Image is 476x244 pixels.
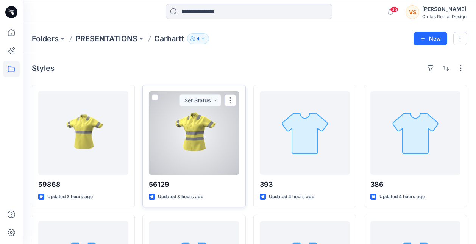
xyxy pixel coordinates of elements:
[422,14,467,19] div: Cintas Rental Design
[390,6,398,13] span: 35
[370,91,460,175] a: 386
[154,33,184,44] p: Carhartt
[38,91,128,175] a: 59868
[370,179,460,190] p: 386
[260,179,350,190] p: 393
[149,91,239,175] a: 56129
[269,193,314,201] p: Updated 4 hours ago
[32,64,55,73] h4: Styles
[32,33,59,44] a: Folders
[422,5,467,14] div: [PERSON_NAME]
[414,32,447,45] button: New
[187,33,209,44] button: 4
[158,193,203,201] p: Updated 3 hours ago
[197,34,200,43] p: 4
[149,179,239,190] p: 56129
[47,193,93,201] p: Updated 3 hours ago
[406,5,419,19] div: VS
[260,91,350,175] a: 393
[75,33,137,44] a: PRESENTATIONS
[38,179,128,190] p: 59868
[379,193,425,201] p: Updated 4 hours ago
